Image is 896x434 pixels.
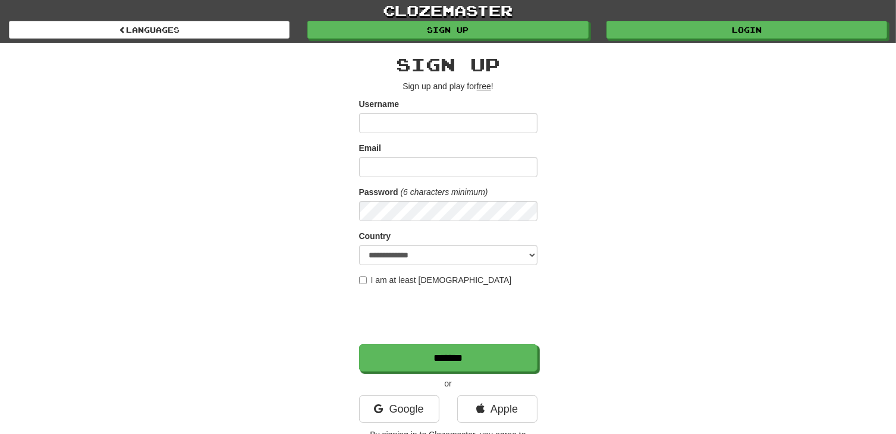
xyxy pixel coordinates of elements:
a: Login [606,21,887,39]
a: Google [359,395,439,423]
label: Email [359,142,381,154]
h2: Sign up [359,55,537,74]
a: Sign up [307,21,588,39]
a: Languages [9,21,290,39]
em: (6 characters minimum) [401,187,488,197]
label: Country [359,230,391,242]
p: Sign up and play for ! [359,80,537,92]
input: I am at least [DEMOGRAPHIC_DATA] [359,276,367,284]
label: Password [359,186,398,198]
iframe: reCAPTCHA [359,292,540,338]
label: Username [359,98,400,110]
a: Apple [457,395,537,423]
label: I am at least [DEMOGRAPHIC_DATA] [359,274,512,286]
p: or [359,378,537,389]
u: free [477,81,491,91]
